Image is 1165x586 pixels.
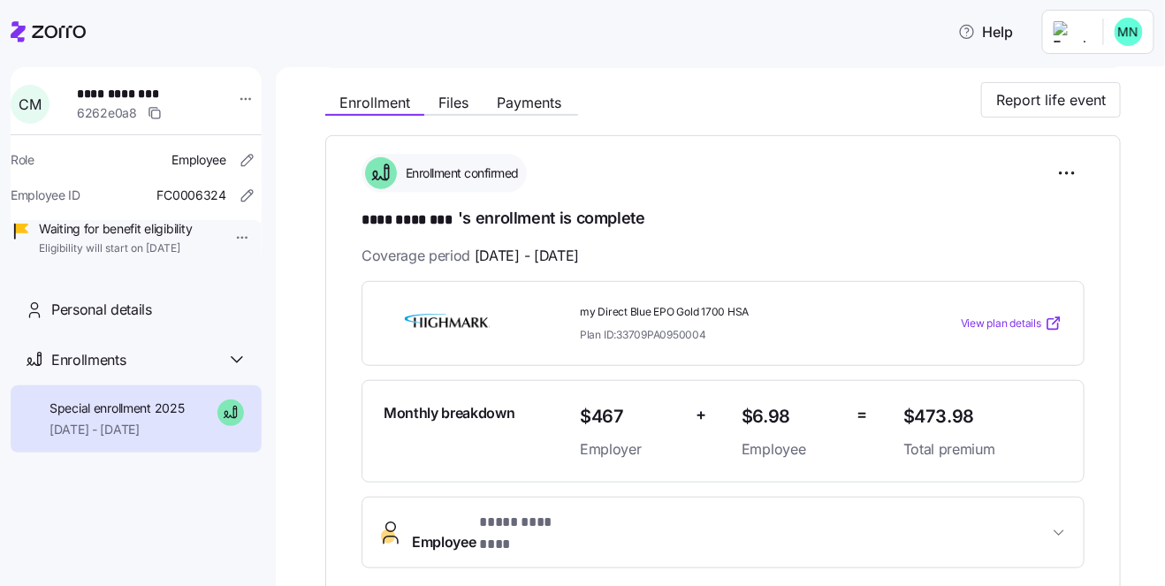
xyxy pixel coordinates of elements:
[51,349,126,371] span: Enrollments
[49,400,185,417] span: Special enrollment 2025
[742,438,843,460] span: Employee
[171,151,226,169] span: Employee
[961,315,1062,332] a: View plan details
[412,512,582,554] span: Employee
[497,95,561,110] span: Payments
[384,402,515,424] span: Monthly breakdown
[1054,21,1089,42] img: Employer logo
[696,402,706,428] span: +
[39,241,192,256] span: Eligibility will start on [DATE]
[996,89,1106,110] span: Report life event
[49,421,185,438] span: [DATE] - [DATE]
[857,402,868,428] span: =
[11,151,34,169] span: Role
[580,327,706,342] span: Plan ID: 33709PA0950004
[580,438,681,460] span: Employer
[39,220,192,238] span: Waiting for benefit eligibility
[961,316,1041,332] span: View plan details
[1115,18,1143,46] img: b0ee0d05d7ad5b312d7e0d752ccfd4ca
[400,164,519,182] span: Enrollment confirmed
[384,303,511,344] img: Highmark BlueCross BlueShield
[362,207,1085,232] h1: 's enrollment is complete
[362,245,579,267] span: Coverage period
[903,402,1062,431] span: $473.98
[77,104,137,122] span: 6262e0a8
[339,95,410,110] span: Enrollment
[981,82,1121,118] button: Report life event
[903,438,1062,460] span: Total premium
[958,21,1014,42] span: Help
[51,299,152,321] span: Personal details
[475,245,579,267] span: [DATE] - [DATE]
[944,14,1028,49] button: Help
[11,186,80,204] span: Employee ID
[580,305,889,320] span: my Direct Blue EPO Gold 1700 HSA
[19,97,41,111] span: C M
[742,402,843,431] span: $6.98
[438,95,468,110] span: Files
[157,186,226,204] span: FC0006324
[580,402,681,431] span: $467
